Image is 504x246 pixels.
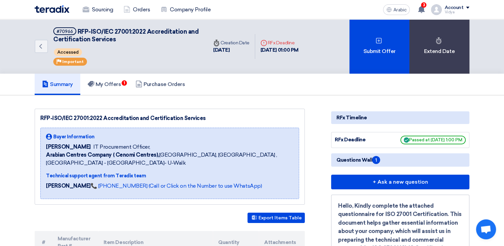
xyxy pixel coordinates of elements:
font: Creation Date [213,40,250,46]
a: My Offers1 [80,74,129,95]
font: Extend Date [424,47,455,55]
font: Sourcing [92,6,113,14]
font: [DATE] 01:00 PM [260,47,298,53]
span: Buyer Information [53,133,95,140]
span: 1 [372,156,380,164]
font: My Offers [96,81,121,87]
span: 3 [421,2,426,8]
span: Arabic [393,8,406,12]
font: RFx Deadline [260,40,294,46]
div: Vidya [444,10,469,14]
font: Summary [50,81,73,87]
img: Teradix logo [35,5,69,13]
a: Purchase Orders [128,74,192,95]
div: #70966 [57,29,73,34]
font: Submit Offer [363,47,395,55]
span: Important [62,59,84,64]
span: 1 [122,80,127,86]
div: [DATE] [213,46,250,54]
button: Arabic [383,4,410,15]
button: + Ask a new question [331,175,469,189]
font: Questions Wall [336,157,372,163]
img: profile_test.png [431,4,442,15]
span: IT Procurement Officer, [93,143,150,151]
div: RFx Deadline [335,136,385,144]
div: RFx Timeline [331,111,469,124]
div: Account [444,5,463,11]
font: Orders [133,6,150,14]
strong: [PERSON_NAME] [46,183,91,189]
h5: RFP-ISO/IEC 27001:2022 Accreditation and Certification Services [53,27,200,44]
a: Open chat [476,219,496,239]
a: Orders [118,2,155,17]
font: Passed at [DATE] 1:00 PM [409,137,462,142]
b: Arabian Centres Company ( Cenomi Centres), [46,152,159,158]
div: Technical support agent from Teradix team [46,172,293,179]
a: Summary [35,74,80,95]
span: Accessed [54,48,82,56]
font: Export Items Table [258,215,302,221]
font: Company Profile [170,6,211,14]
span: [PERSON_NAME] [46,143,91,151]
font: Purchase Orders [144,81,185,87]
button: Export Items Table [248,213,305,223]
font: [GEOGRAPHIC_DATA], [GEOGRAPHIC_DATA] ,[GEOGRAPHIC_DATA] - [GEOGRAPHIC_DATA]- U-Walk [46,152,277,166]
div: RFP-ISO/IEC 27001:2022 Accreditation and Certification Services [40,114,299,122]
span: RFP-ISO/IEC 27001:2022 Accreditation and Certification Services [53,28,199,43]
a: 📞 [PHONE_NUMBER] (Call or Click on the Number to use WhatsApp) [91,183,262,189]
a: Sourcing [77,2,118,17]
